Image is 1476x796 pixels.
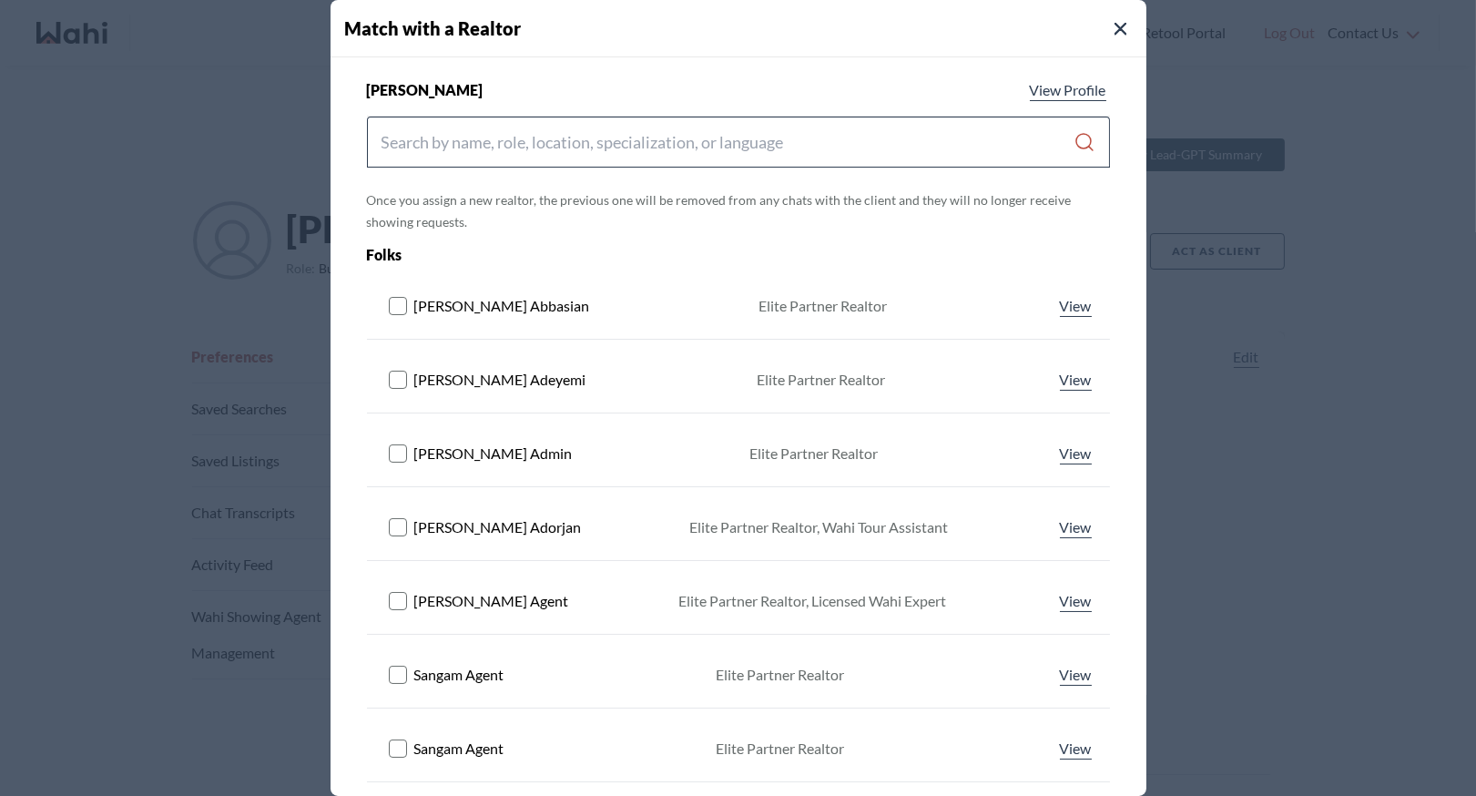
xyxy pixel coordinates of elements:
[678,590,946,612] div: Elite Partner Realtor, Licensed Wahi Expert
[414,516,582,538] span: [PERSON_NAME] Adorjan
[1056,664,1095,686] a: View profile
[716,664,844,686] div: Elite Partner Realtor
[345,15,1146,42] h4: Match with a Realtor
[716,738,844,760] div: Elite Partner Realtor
[382,126,1074,158] input: Search input
[367,244,962,266] div: Folks
[414,295,590,317] span: [PERSON_NAME] Abbasian
[750,443,879,464] div: Elite Partner Realtor
[1056,295,1095,317] a: View profile
[1056,443,1095,464] a: View profile
[414,590,569,612] span: [PERSON_NAME] Agent
[367,189,1110,233] p: Once you assign a new realtor, the previous one will be removed from any chats with the client an...
[1056,516,1095,538] a: View profile
[414,443,573,464] span: [PERSON_NAME] Admin
[1056,738,1095,760] a: View profile
[758,295,887,317] div: Elite Partner Realtor
[1026,79,1110,101] a: View profile
[414,664,504,686] span: Sangam Agent
[1056,590,1095,612] a: View profile
[414,369,586,391] span: [PERSON_NAME] Adeyemi
[757,369,885,391] div: Elite Partner Realtor
[689,516,948,538] div: Elite Partner Realtor, Wahi Tour Assistant
[367,79,484,101] span: [PERSON_NAME]
[1110,18,1132,40] button: Close Modal
[414,738,504,760] span: Sangam Agent
[1056,369,1095,391] a: View profile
